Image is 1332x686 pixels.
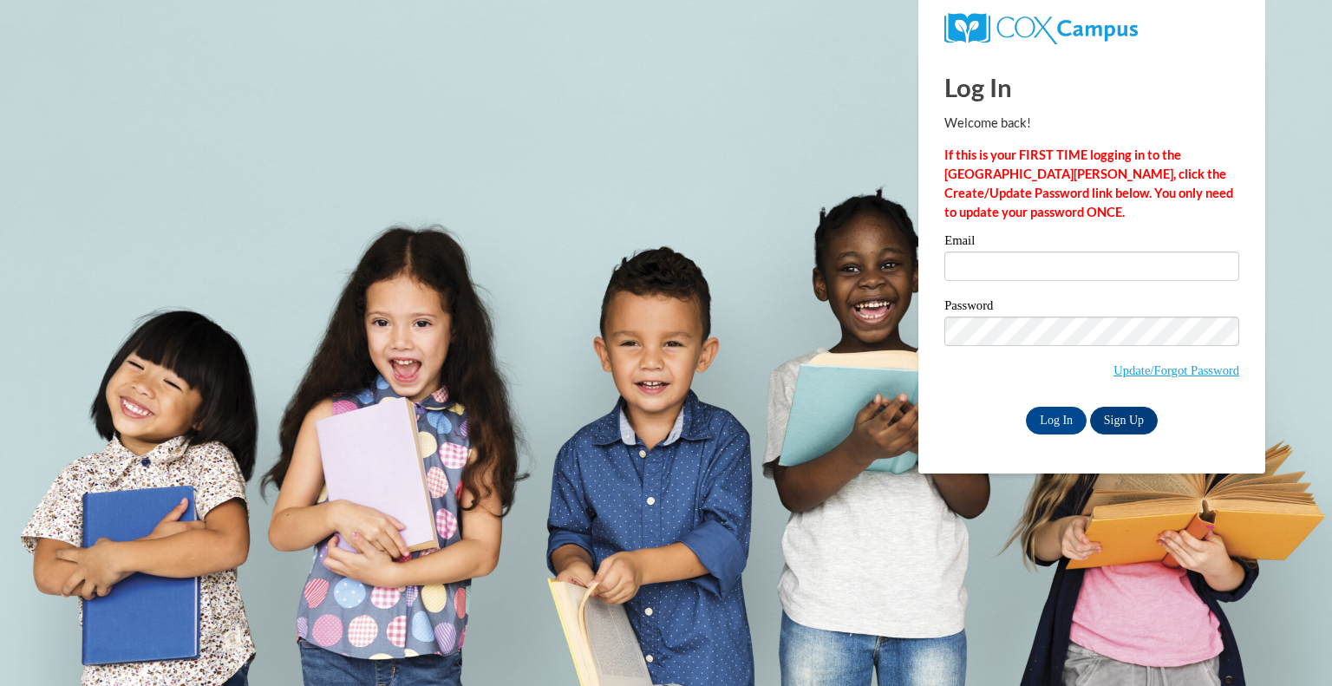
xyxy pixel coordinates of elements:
strong: If this is your FIRST TIME logging in to the [GEOGRAPHIC_DATA][PERSON_NAME], click the Create/Upd... [944,147,1233,219]
label: Password [944,299,1239,317]
a: Update/Forgot Password [1113,363,1239,377]
img: COX Campus [944,13,1138,44]
h1: Log In [944,69,1239,105]
input: Log In [1026,407,1087,434]
a: COX Campus [944,20,1138,35]
a: Sign Up [1090,407,1158,434]
p: Welcome back! [944,114,1239,133]
label: Email [944,234,1239,252]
